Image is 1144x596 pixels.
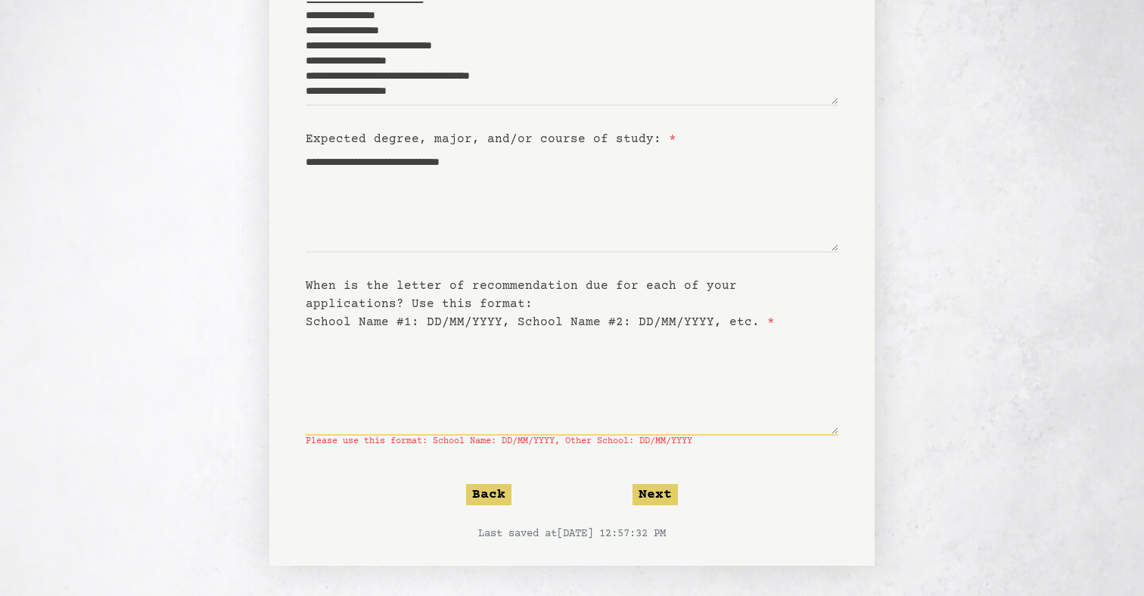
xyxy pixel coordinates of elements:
span: Please use this format: School Name: DD/MM/YYYY, Other School: DD/MM/YYYY [306,436,838,448]
label: When is the letter of recommendation due for each of your applications? Use this format: School N... [306,279,775,329]
p: Last saved at [DATE] 12:57:32 PM [306,526,838,542]
button: Back [466,484,511,505]
button: Next [633,484,678,505]
label: Expected degree, major, and/or course of study: [306,132,676,146]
